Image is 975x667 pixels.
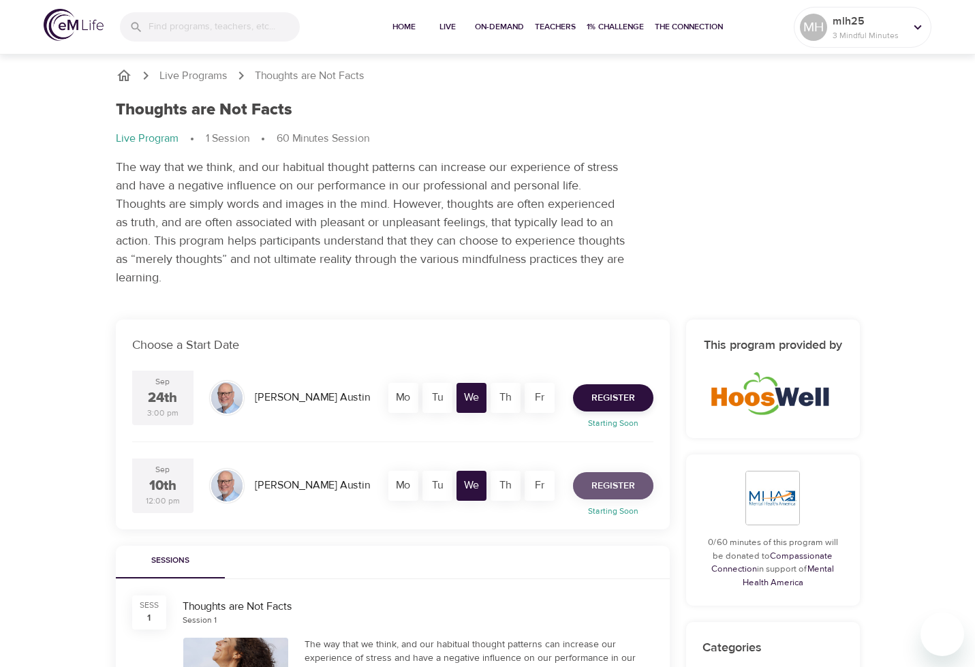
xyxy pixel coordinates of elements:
[422,383,452,413] div: Tu
[44,9,104,41] img: logo
[565,505,662,517] p: Starting Soon
[149,476,176,496] div: 10th
[573,384,653,412] button: Register
[116,67,860,84] nav: breadcrumb
[711,550,833,575] a: Compassionate Connection
[535,20,576,34] span: Teachers
[702,536,844,589] p: 0/60 minutes of this program will be donated to in support of
[591,478,635,495] span: Register
[255,68,365,84] p: Thoughts are Not Facts
[249,472,375,499] div: [PERSON_NAME] Austin
[833,13,905,29] p: mlh25
[743,563,835,588] a: Mental Health America
[249,384,375,411] div: [PERSON_NAME] Austin
[709,367,837,418] img: HoosWell-Logo-2.19%20500X200%20px.png
[388,383,418,413] div: Mo
[800,14,827,41] div: MH
[833,29,905,42] p: 3 Mindful Minutes
[475,20,524,34] span: On-Demand
[140,600,159,611] div: SESS
[147,611,151,625] div: 1
[525,383,555,413] div: Fr
[573,472,653,499] button: Register
[431,20,464,34] span: Live
[206,131,249,146] p: 1 Session
[491,383,521,413] div: Th
[116,131,179,146] p: Live Program
[147,407,179,419] div: 3:00 pm
[159,68,228,84] a: Live Programs
[422,471,452,501] div: Tu
[146,495,180,507] div: 12:00 pm
[116,100,292,120] h1: Thoughts are Not Facts
[702,336,844,356] h6: This program provided by
[655,20,723,34] span: The Connection
[183,599,653,615] div: Thoughts are Not Facts
[565,417,662,429] p: Starting Soon
[155,464,170,476] div: Sep
[591,390,635,407] span: Register
[525,471,555,501] div: Fr
[388,20,420,34] span: Home
[183,615,217,626] div: Session 1
[132,336,653,354] p: Choose a Start Date
[148,388,177,408] div: 24th
[491,471,521,501] div: Th
[456,471,486,501] div: We
[702,638,844,657] p: Categories
[456,383,486,413] div: We
[149,12,300,42] input: Find programs, teachers, etc...
[277,131,369,146] p: 60 Minutes Session
[155,376,170,388] div: Sep
[388,471,418,501] div: Mo
[587,20,644,34] span: 1% Challenge
[116,158,627,287] p: The way that we think, and our habitual thought patterns can increase our experience of stress an...
[920,612,964,656] iframe: Button to launch messaging window
[116,131,860,147] nav: breadcrumb
[124,554,217,568] span: Sessions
